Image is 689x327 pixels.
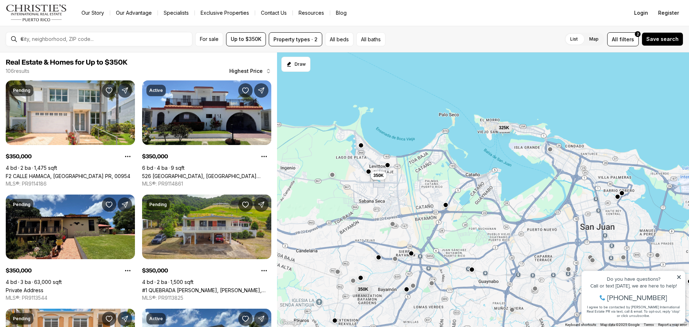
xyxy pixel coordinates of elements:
[254,197,268,212] button: Share Property
[269,32,322,46] button: Property types · 2
[149,202,167,207] p: Pending
[6,173,130,179] a: F2 CALLE HAMACA, TOA ALTA PR, 00954
[6,287,43,293] a: Private Address
[564,33,583,46] label: List
[654,6,683,20] button: Register
[642,32,683,46] button: Save search
[118,197,132,212] button: Share Property
[255,8,292,18] button: Contact Us
[13,202,31,207] p: Pending
[142,173,271,179] a: 526 VILLA CAROLINA, CAROLINA PR, 00983
[293,8,330,18] a: Resources
[121,149,135,164] button: Property options
[658,10,679,16] span: Register
[13,316,31,322] p: Pending
[8,16,104,21] div: Do you have questions?
[356,32,385,46] button: All baths
[358,286,369,292] span: 350K
[6,4,67,22] img: logo
[254,312,268,326] button: Share Property
[149,88,163,93] p: Active
[102,312,116,326] button: Save Property: PASE VIEJO SAN JUAN URB. LOS FAROLES #199
[102,83,116,98] button: Save Property: F2 CALLE HAMACA
[29,34,89,41] span: [PHONE_NUMBER]
[374,173,384,178] span: 350K
[226,32,266,46] button: Up to $350K
[496,123,512,132] button: 325K
[238,83,253,98] button: Save Property: 526 VILLA CAROLINA
[110,8,158,18] a: Our Advantage
[634,10,648,16] span: Login
[158,8,194,18] a: Specialists
[371,171,387,180] button: 350K
[330,8,352,18] a: Blog
[102,197,116,212] button: Save Property:
[607,32,639,46] button: Allfilters2
[231,36,261,42] span: Up to $350K
[325,32,353,46] button: All beds
[257,263,271,278] button: Property options
[121,263,135,278] button: Property options
[257,149,271,164] button: Property options
[195,8,255,18] a: Exclusive Properties
[238,197,253,212] button: Save Property: #1 QUEBRADA FAJARDO
[142,287,271,293] a: #1 QUEBRADA FAJARDO, FAJARDO PR, 00738
[149,316,163,322] p: Active
[646,36,679,42] span: Save search
[254,83,268,98] button: Share Property
[630,6,652,20] button: Login
[6,59,127,66] span: Real Estate & Homes for Up to $350K
[200,36,219,42] span: For sale
[118,312,132,326] button: Share Property
[6,68,29,74] p: 106 results
[195,32,223,46] button: For sale
[229,68,263,74] span: Highest Price
[612,36,618,43] span: All
[281,57,310,72] button: Start drawing
[225,64,276,78] button: Highest Price
[9,44,102,58] span: I agree to be contacted by [PERSON_NAME] International Real Estate PR via text, call & email. To ...
[355,285,371,294] button: 350K
[637,31,639,37] span: 2
[499,125,509,131] span: 325K
[8,23,104,28] div: Call or text [DATE], we are here to help!
[583,33,604,46] label: Map
[118,83,132,98] button: Share Property
[13,88,31,93] p: Pending
[76,8,110,18] a: Our Story
[238,312,253,326] button: Save Property: AT-12 LILLIAN ST
[619,36,634,43] span: filters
